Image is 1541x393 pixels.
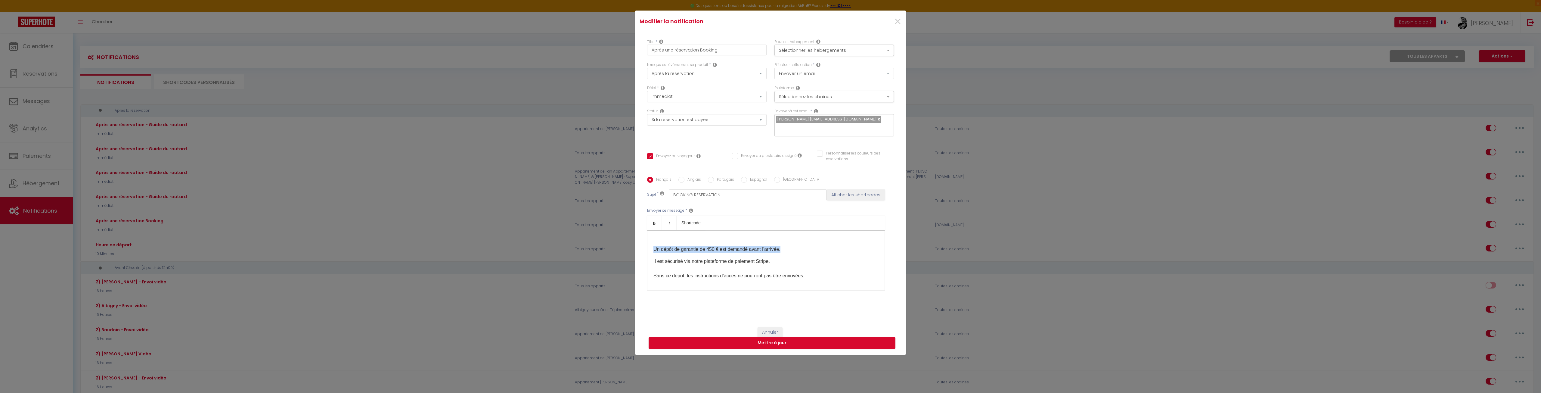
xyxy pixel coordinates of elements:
label: Envoyer à cet email [774,108,809,114]
h4: Modifier la notification [640,17,811,26]
label: Statut [647,108,658,114]
button: Sélectionnez les chaînes [774,91,894,102]
i: Envoyer au voyageur [696,154,701,158]
label: Espagnol [747,177,767,183]
i: Event Occur [713,62,717,67]
label: Délai [647,85,656,91]
i: Action Type [816,62,820,67]
a: Bold [647,216,662,230]
button: Mettre à jour [649,337,895,349]
span: × [894,13,901,31]
i: Recipient [814,109,818,114]
button: Close [894,15,901,28]
i: Envoyer au prestataire si il est assigné [798,153,802,158]
label: Envoyer ce message [647,208,684,214]
span: [PERSON_NAME][EMAIL_ADDRESS][DOMAIN_NAME] [777,116,877,122]
p: ​ [653,234,879,241]
label: Portugais [714,177,734,183]
label: Anglais [684,177,701,183]
i: This Rental [816,39,820,44]
label: Titre [647,39,655,45]
a: Shortcode [677,216,705,230]
label: Français [653,177,671,183]
button: Afficher les shortcodes [827,189,885,200]
i: Message [689,208,693,213]
label: [GEOGRAPHIC_DATA] [780,177,820,183]
i: Action Time [661,86,665,90]
i: Subject [660,191,664,196]
p: Un dépôt de garantie de 450 € est demandé avant l’arrivée. [653,246,879,253]
label: Pour cet hébergement [774,39,814,45]
div: ​ [647,230,885,291]
label: Plateforme [774,85,794,91]
a: Italic [662,216,677,230]
button: Sélectionner les hébergements [774,45,894,56]
i: Action Channel [796,86,800,90]
label: Sujet [647,192,656,198]
label: Effectuer cette action [774,62,812,68]
i: Title [659,39,663,44]
i: Booking status [660,109,664,114]
label: Lorsque cet événement se produit [647,62,708,68]
button: Annuler [758,327,783,338]
p: ​ [653,246,879,292]
p: Il est sécurisé via notre plateforme de paiement Stripe. Sans ce dépôt, les instructions d’accès ... [653,258,879,279]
